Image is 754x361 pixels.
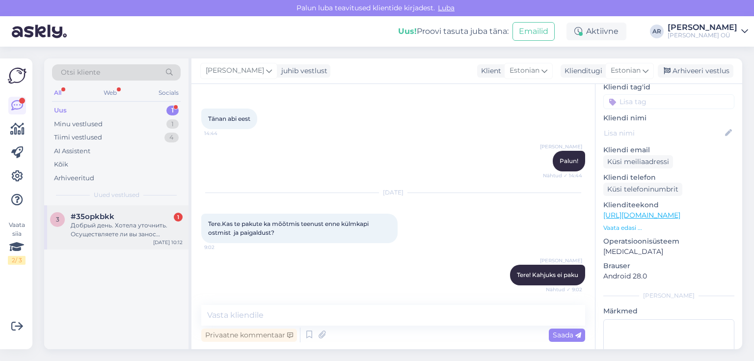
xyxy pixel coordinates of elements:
div: Aktiivne [566,23,626,40]
img: Askly Logo [8,66,27,85]
span: Luba [435,3,458,12]
div: Tiimi vestlused [54,133,102,142]
div: Küsi meiliaadressi [603,155,673,168]
a: [PERSON_NAME][PERSON_NAME] OÜ [668,24,748,39]
div: Kõik [54,160,68,169]
div: AR [650,25,664,38]
p: Vaata edasi ... [603,223,734,232]
button: Emailid [512,22,555,41]
div: [DATE] [201,188,585,197]
span: 14:44 [204,130,241,137]
a: [URL][DOMAIN_NAME] [603,211,680,220]
div: [PERSON_NAME] [668,24,737,31]
b: Uus! [398,27,417,36]
p: Operatsioonisüsteem [603,236,734,247]
div: 1 [166,106,179,115]
div: Arhiveeritud [54,173,94,183]
p: Kliendi telefon [603,172,734,183]
p: [MEDICAL_DATA] [603,247,734,257]
p: Klienditeekond [603,200,734,210]
div: AI Assistent [54,146,90,156]
div: Proovi tasuta juba täna: [398,26,509,37]
div: Küsi telefoninumbrit [603,183,682,196]
input: Lisa tag [603,94,734,109]
div: 1 [166,119,179,129]
div: Vaata siia [8,221,26,265]
p: Kliendi tag'id [603,82,734,92]
div: [PERSON_NAME] [603,291,734,300]
div: Privaatne kommentaar [201,329,297,342]
div: Minu vestlused [54,119,103,129]
div: Socials [157,86,181,99]
span: Tänan abi eest [208,115,250,122]
span: 9:02 [204,244,241,251]
span: Tere! Kahjuks ei paku [517,271,578,278]
p: Märkmed [603,306,734,316]
div: [DATE] 10:12 [153,239,183,246]
span: Estonian [611,65,641,76]
span: Estonian [510,65,539,76]
div: 2 / 3 [8,256,26,265]
span: Nähtud ✓ 9:02 [545,286,582,293]
div: 4 [164,133,179,142]
div: Klient [477,66,501,76]
span: Uued vestlused [94,191,139,199]
div: juhib vestlust [277,66,327,76]
span: [PERSON_NAME] [540,143,582,150]
p: Android 28.0 [603,271,734,281]
div: Web [102,86,119,99]
span: Tere.Kas te pakute ka mõõtmis teenust enne külmkapi ostmist ja paigaldust? [208,220,370,236]
div: Klienditugi [561,66,602,76]
div: Arhiveeri vestlus [658,64,733,78]
span: 3 [56,216,59,223]
span: #35opkbkk [71,212,114,221]
div: All [52,86,63,99]
span: Saada [553,331,581,339]
input: Lisa nimi [604,128,723,139]
span: Nähtud ✓ 14:44 [543,172,582,179]
div: Добрый день. Хотела уточнить. Осуществляете ли вы занос техники? Например стиральная машина. Двер... [71,221,183,239]
div: Uus [54,106,67,115]
div: 1 [174,213,183,222]
p: Kliendi nimi [603,113,734,123]
p: Kliendi email [603,145,734,155]
span: Otsi kliente [61,67,100,78]
span: Palun! [560,157,578,165]
p: Brauser [603,261,734,271]
span: [PERSON_NAME] [206,65,264,76]
span: [PERSON_NAME] [540,257,582,264]
div: [PERSON_NAME] OÜ [668,31,737,39]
